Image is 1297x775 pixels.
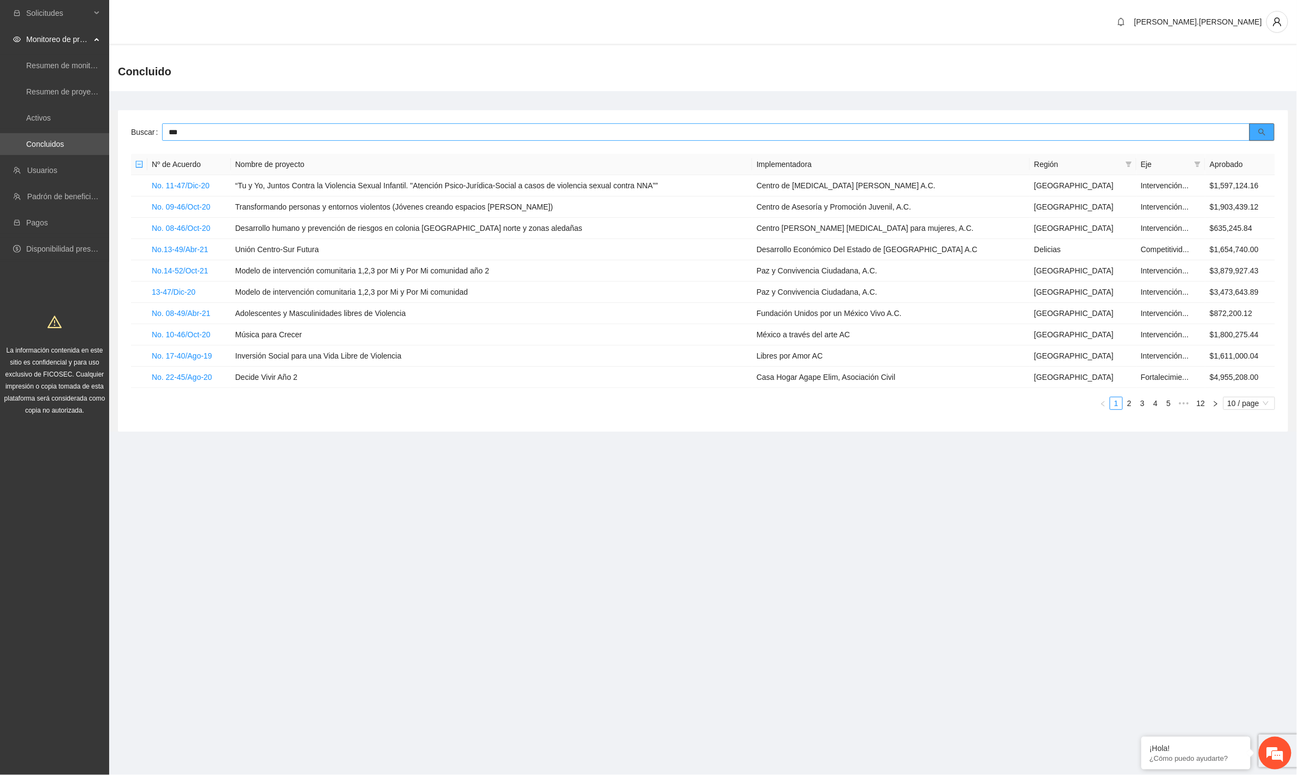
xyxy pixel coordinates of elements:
td: [GEOGRAPHIC_DATA] [1030,367,1137,388]
td: Centro de Asesoría y Promoción Juvenil, A.C. [752,196,1030,218]
td: $635,245.84 [1205,218,1275,239]
li: 4 [1149,397,1162,410]
td: Transformando personas y entornos violentos (Jóvenes creando espacios [PERSON_NAME]) [231,196,752,218]
span: Intervención... [1141,181,1189,190]
span: filter [1126,161,1132,168]
div: Minimizar ventana de chat en vivo [179,5,205,32]
li: 1 [1110,397,1123,410]
th: Aprobado [1205,154,1275,175]
span: minus-square [135,160,143,168]
td: Modelo de intervención comunitaria 1,2,3 por Mi y Por Mi comunidad [231,282,752,303]
a: Padrón de beneficiarios [27,192,108,201]
td: [GEOGRAPHIC_DATA] [1030,282,1137,303]
th: Implementadora [752,154,1030,175]
td: Libres por Amor AC [752,345,1030,367]
a: Disponibilidad presupuestal [26,245,120,253]
span: Intervención... [1141,330,1189,339]
span: search [1258,128,1266,137]
button: right [1209,397,1222,410]
span: left [1100,401,1106,407]
td: $1,800,275.44 [1205,324,1275,345]
a: 2 [1123,397,1135,409]
textarea: Escriba su mensaje y pulse “Intro” [5,298,208,336]
th: Nombre de proyecto [231,154,752,175]
a: Resumen de monitoreo [26,61,106,70]
li: 3 [1136,397,1149,410]
td: $1,903,439.12 [1205,196,1275,218]
td: Unión Centro-Sur Futura [231,239,752,260]
span: Solicitudes [26,2,91,24]
td: $1,597,124.16 [1205,175,1275,196]
td: Desarrollo Económico Del Estado de [GEOGRAPHIC_DATA] A.C [752,239,1030,260]
td: Centro de [MEDICAL_DATA] [PERSON_NAME] A.C. [752,175,1030,196]
span: bell [1113,17,1129,26]
span: eye [13,35,21,43]
a: 4 [1150,397,1162,409]
a: No. 17-40/Ago-19 [152,351,212,360]
span: filter [1194,161,1201,168]
td: $4,955,208.00 [1205,367,1275,388]
a: No. 10-46/Oct-20 [152,330,210,339]
td: [GEOGRAPHIC_DATA] [1030,218,1137,239]
span: ••• [1175,397,1193,410]
td: “Tu y Yo, Juntos Contra la Violencia Sexual Infantil. "Atención Psico-Jurídica-Social a casos de ... [231,175,752,196]
a: No. 09-46/Oct-20 [152,202,210,211]
td: México a través del arte AC [752,324,1030,345]
a: No. 22-45/Ago-20 [152,373,212,381]
a: Usuarios [27,166,57,175]
button: left [1097,397,1110,410]
li: 12 [1193,397,1209,410]
div: ¡Hola! [1150,744,1242,753]
span: Fortalecimie... [1141,373,1189,381]
span: filter [1192,156,1203,172]
button: bell [1112,13,1130,31]
span: right [1212,401,1219,407]
span: warning [47,315,62,329]
td: Música para Crecer [231,324,752,345]
span: Intervención... [1141,288,1189,296]
span: Competitivid... [1141,245,1189,254]
a: Activos [26,114,51,122]
a: 13-47/Dic-20 [152,288,195,296]
span: Intervención... [1141,309,1189,318]
li: 2 [1123,397,1136,410]
li: Next Page [1209,397,1222,410]
span: [PERSON_NAME].[PERSON_NAME] [1134,17,1262,26]
a: 1 [1110,397,1122,409]
a: No. 08-49/Abr-21 [152,309,210,318]
a: Concluidos [26,140,64,148]
span: filter [1123,156,1134,172]
td: $3,473,643.89 [1205,282,1275,303]
a: Resumen de proyectos aprobados [26,87,143,96]
span: 10 / page [1228,397,1271,409]
td: Paz y Convivencia Ciudadana, A.C. [752,260,1030,282]
span: Estamos en línea. [63,146,151,256]
td: [GEOGRAPHIC_DATA] [1030,260,1137,282]
td: Decide Vivir Año 2 [231,367,752,388]
td: $1,611,000.04 [1205,345,1275,367]
td: Fundación Unidos por un México Vivo A.C. [752,303,1030,324]
label: Buscar [131,123,162,141]
span: Concluido [118,63,171,80]
td: Inversión Social para una Vida Libre de Violencia [231,345,752,367]
span: inbox [13,9,21,17]
a: 12 [1193,397,1209,409]
a: 3 [1137,397,1149,409]
td: [GEOGRAPHIC_DATA] [1030,345,1137,367]
td: Adolescentes y Masculinidades libres de Violencia [231,303,752,324]
a: No. 11-47/Dic-20 [152,181,210,190]
a: No.14-52/Oct-21 [152,266,209,275]
span: Eje [1141,158,1191,170]
span: Monitoreo de proyectos [26,28,91,50]
td: [GEOGRAPHIC_DATA] [1030,196,1137,218]
span: Región [1034,158,1121,170]
div: Page Size [1223,397,1275,410]
td: Casa Hogar Agape Elim, Asociación Civil [752,367,1030,388]
span: Intervención... [1141,351,1189,360]
a: No. 08-46/Oct-20 [152,224,210,233]
td: [GEOGRAPHIC_DATA] [1030,324,1137,345]
td: [GEOGRAPHIC_DATA] [1030,303,1137,324]
th: Nº de Acuerdo [147,154,231,175]
span: Intervención... [1141,202,1189,211]
span: Intervención... [1141,266,1189,275]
